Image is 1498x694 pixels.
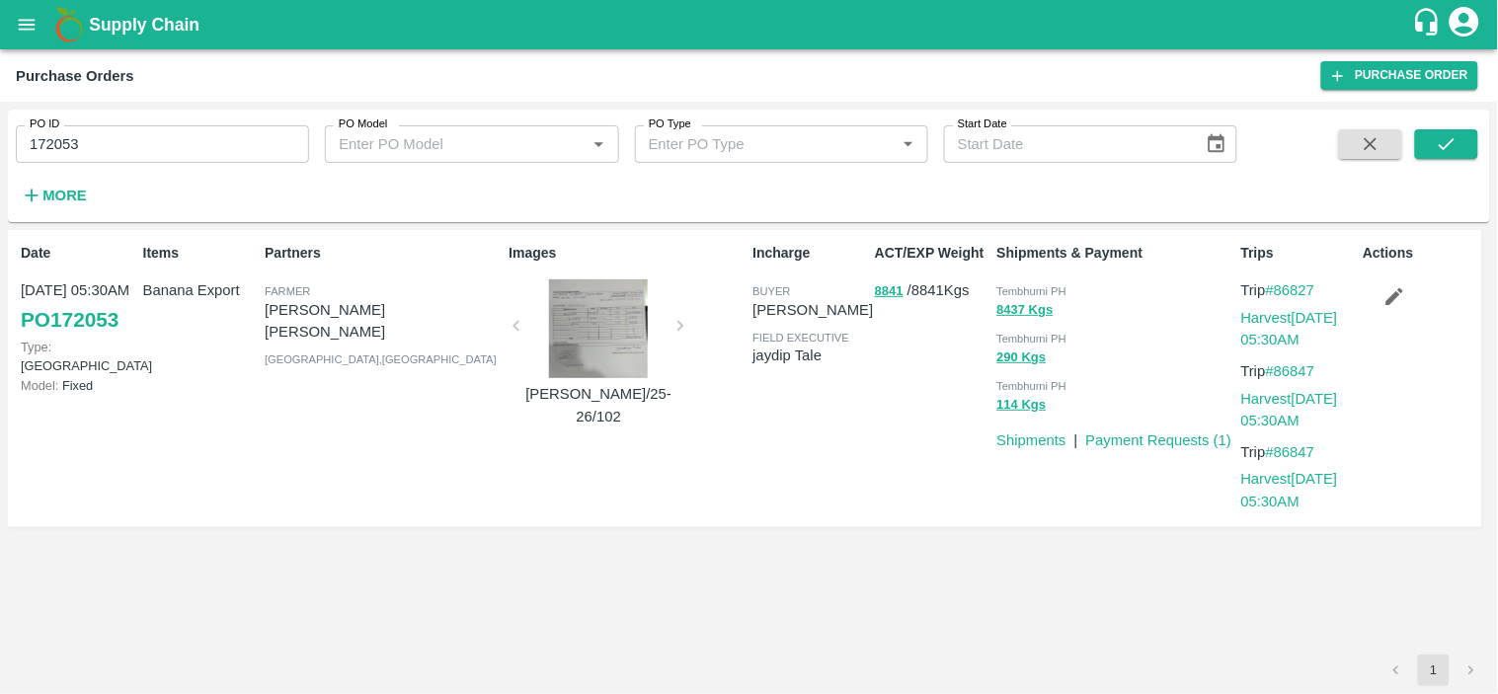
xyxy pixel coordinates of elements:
[265,299,501,344] p: [PERSON_NAME] [PERSON_NAME]
[21,378,58,393] span: Model:
[1241,471,1338,508] a: Harvest[DATE] 05:30AM
[1241,243,1356,264] p: Trips
[997,394,1047,417] button: 114 Kgs
[265,243,501,264] p: Partners
[997,243,1233,264] p: Shipments & Payment
[524,383,672,427] p: [PERSON_NAME]/25-26/102
[997,432,1066,448] a: Shipments
[1241,310,1338,347] a: Harvest[DATE] 05:30AM
[143,279,258,301] p: Banana Export
[265,353,497,365] span: [GEOGRAPHIC_DATA] , [GEOGRAPHIC_DATA]
[89,11,1412,39] a: Supply Chain
[958,116,1007,132] label: Start Date
[752,345,867,366] p: jaydip Tale
[1198,125,1235,163] button: Choose date
[265,285,310,297] span: Farmer
[1086,432,1232,448] a: Payment Requests (1)
[1418,655,1450,686] button: page 1
[21,338,135,375] p: [GEOGRAPHIC_DATA]
[875,243,989,264] p: ACT/EXP Weight
[1321,61,1478,90] a: Purchase Order
[1241,391,1338,428] a: Harvest[DATE] 05:30AM
[21,340,51,354] span: Type:
[896,131,921,157] button: Open
[21,376,135,395] p: Fixed
[752,285,790,297] span: buyer
[997,285,1067,297] span: Tembhurni PH
[143,243,258,264] p: Items
[49,5,89,44] img: logo
[331,131,554,157] input: Enter PO Model
[1066,422,1078,451] div: |
[586,131,611,157] button: Open
[339,116,388,132] label: PO Model
[997,299,1054,322] button: 8437 Kgs
[1266,282,1315,298] a: #86827
[30,116,59,132] label: PO ID
[752,243,867,264] p: Incharge
[1266,363,1315,379] a: #86847
[1241,441,1356,463] p: Trip
[4,2,49,47] button: open drawer
[1412,7,1447,42] div: customer-support
[509,243,745,264] p: Images
[944,125,1190,163] input: Start Date
[752,332,849,344] span: field executive
[1266,444,1315,460] a: #86847
[997,347,1047,369] button: 290 Kgs
[21,279,135,301] p: [DATE] 05:30AM
[1378,655,1490,686] nav: pagination navigation
[1447,4,1482,45] div: account of current user
[875,280,904,303] button: 8841
[649,116,691,132] label: PO Type
[16,179,92,212] button: More
[16,63,134,89] div: Purchase Orders
[1363,243,1477,264] p: Actions
[752,299,873,321] p: [PERSON_NAME]
[89,15,199,35] b: Supply Chain
[997,333,1067,345] span: Tembhurni PH
[997,380,1067,392] span: Tembhurni PH
[641,131,864,157] input: Enter PO Type
[875,279,989,302] p: / 8841 Kgs
[16,125,309,163] input: Enter PO ID
[42,188,87,203] strong: More
[1241,360,1356,382] p: Trip
[21,302,118,338] a: PO172053
[21,243,135,264] p: Date
[1241,279,1356,301] p: Trip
